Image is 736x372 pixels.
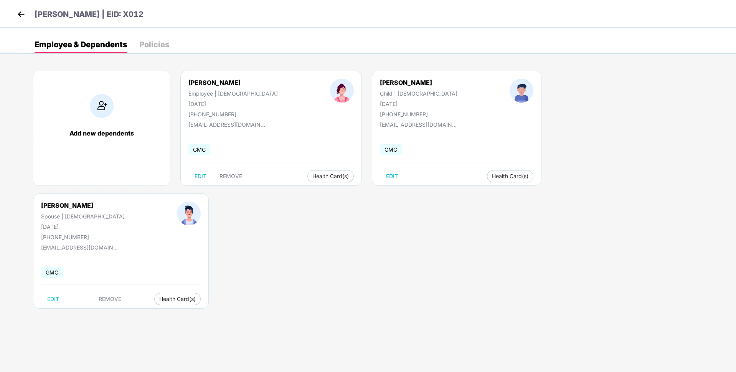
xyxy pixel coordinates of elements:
[380,101,457,107] div: [DATE]
[41,202,125,209] div: [PERSON_NAME]
[380,144,402,155] span: GMC
[492,174,528,178] span: Health Card(s)
[35,8,144,20] p: [PERSON_NAME] | EID: X012
[188,90,278,97] div: Employee | [DEMOGRAPHIC_DATA]
[15,8,27,20] img: back
[188,101,278,107] div: [DATE]
[35,41,127,48] div: Employee & Dependents
[380,111,457,117] div: [PHONE_NUMBER]
[188,121,265,128] div: [EMAIL_ADDRESS][DOMAIN_NAME]
[380,121,457,128] div: [EMAIL_ADDRESS][DOMAIN_NAME]
[307,170,354,182] button: Health Card(s)
[41,129,162,137] div: Add new dependents
[380,79,457,86] div: [PERSON_NAME]
[139,41,169,48] div: Policies
[188,79,278,86] div: [PERSON_NAME]
[154,293,201,305] button: Health Card(s)
[213,170,248,182] button: REMOVE
[41,267,63,278] span: GMC
[380,90,457,97] div: Child | [DEMOGRAPHIC_DATA]
[177,202,201,225] img: profileImage
[219,173,242,179] span: REMOVE
[330,79,354,103] img: profileImage
[41,223,125,230] div: [DATE]
[47,296,59,302] span: EDIT
[90,94,114,118] img: addIcon
[386,173,398,179] span: EDIT
[41,244,118,251] div: [EMAIL_ADDRESS][DOMAIN_NAME]
[159,297,196,301] span: Health Card(s)
[41,234,125,240] div: [PHONE_NUMBER]
[188,111,278,117] div: [PHONE_NUMBER]
[92,293,127,305] button: REMOVE
[510,79,533,103] img: profileImage
[380,170,404,182] button: EDIT
[41,213,125,220] div: Spouse | [DEMOGRAPHIC_DATA]
[41,293,65,305] button: EDIT
[195,173,206,179] span: EDIT
[487,170,533,182] button: Health Card(s)
[99,296,121,302] span: REMOVE
[312,174,349,178] span: Health Card(s)
[188,144,210,155] span: GMC
[188,170,213,182] button: EDIT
